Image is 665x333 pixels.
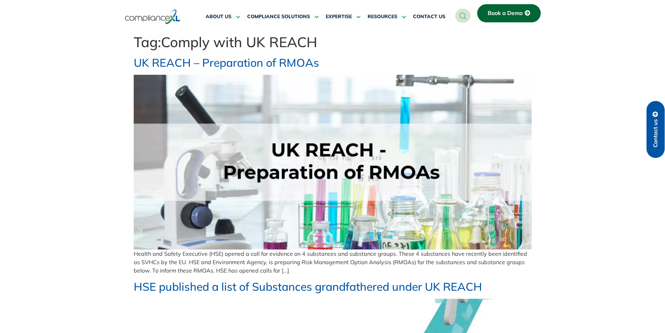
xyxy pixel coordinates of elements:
[368,14,397,20] span: RESOURCES
[413,14,445,20] span: CONTACT US
[247,14,310,20] span: COMPLIANCE SOLUTIONS
[125,9,180,25] img: logo-one.svg
[134,34,532,50] h1: Tag:
[161,33,317,51] span: Comply with UK REACH
[326,8,361,25] a: EXPERTISE
[134,249,532,275] p: Health and Safety Executive (HSE) opened a call for evidence on 4 substances and substance groups...
[134,56,319,70] a: UK REACH – Preparation of RMOAs
[134,280,482,294] a: HSE published a list of Substances grandfathered under UK REACH
[247,8,319,25] a: COMPLIANCE SOLUTIONS
[413,8,445,25] a: CONTACT US
[206,8,240,25] a: ABOUT US
[488,10,523,16] span: Book a Demo
[326,14,352,20] span: EXPERTISE
[455,9,471,23] a: navsearch-button
[646,101,665,158] a: Contact us
[477,4,541,22] a: Book a Demo
[206,14,231,20] span: ABOUT US
[368,8,406,25] a: RESOURCES
[652,119,659,147] span: Contact us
